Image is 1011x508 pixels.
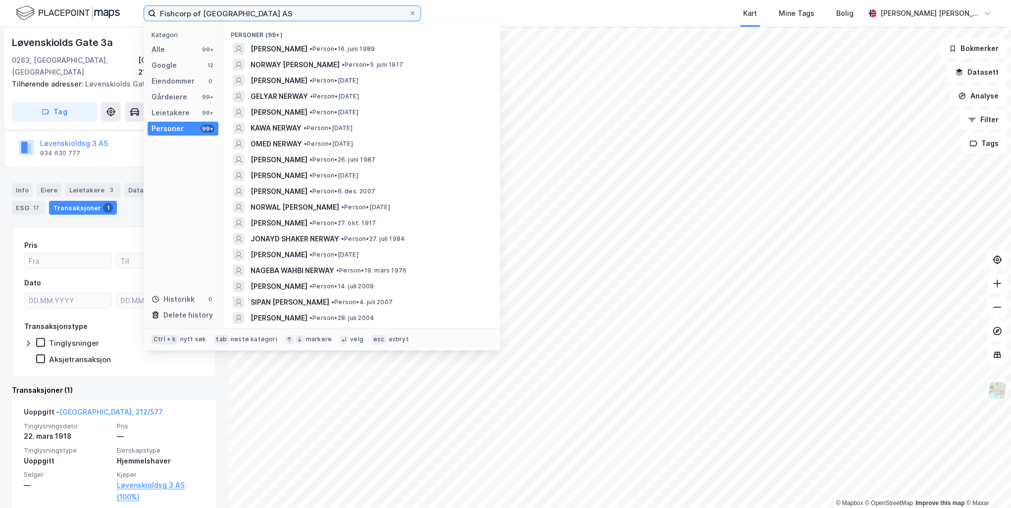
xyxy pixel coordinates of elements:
[304,140,307,147] span: •
[865,500,913,507] a: OpenStreetMap
[342,61,345,68] span: •
[309,282,374,290] span: Person • 14. juli 2009
[371,334,387,344] div: esc
[341,203,390,211] span: Person • [DATE]
[156,6,408,21] input: Søk på adresse, matrikkel, gårdeiere, leietakere eller personer
[152,293,195,305] div: Historikk
[303,124,306,132] span: •
[310,92,313,100] span: •
[117,470,204,479] span: Kjøper
[341,235,405,243] span: Person • 27. juli 1984
[342,61,403,69] span: Person • 5. juni 1917
[251,91,308,102] span: GELYAR NERWAY
[309,251,312,258] span: •
[24,239,38,251] div: Pris
[309,77,312,84] span: •
[152,123,184,135] div: Personer
[138,54,216,78] div: [GEOGRAPHIC_DATA], 212/577
[16,4,120,22] img: logo.f888ab2527a4732fd821a326f86c7f29.svg
[12,201,45,215] div: ESG
[309,172,312,179] span: •
[12,102,97,122] button: Tag
[309,219,376,227] span: Person • 27. okt. 1917
[152,107,190,119] div: Leietakere
[306,335,332,343] div: markere
[116,293,203,308] input: DD.MM.YYYY
[117,430,204,442] div: —
[309,282,312,290] span: •
[336,267,339,274] span: •
[49,338,99,348] div: Tinglysninger
[341,203,344,211] span: •
[309,172,358,180] span: Person • [DATE]
[65,183,120,197] div: Leietakere
[152,91,187,103] div: Gårdeiere
[49,201,117,215] div: Transaksjoner
[24,446,111,455] span: Tinglysningstype
[180,335,206,343] div: nytt søk
[117,455,204,467] div: Hjemmelshaver
[350,335,363,343] div: velg
[24,470,111,479] span: Selger
[309,314,374,322] span: Person • 28. juli 2004
[309,251,358,259] span: Person • [DATE]
[251,75,307,87] span: [PERSON_NAME]
[163,309,213,321] div: Delete history
[309,219,312,227] span: •
[779,7,814,19] div: Mine Tags
[961,461,1011,508] iframe: Chat Widget
[201,46,214,53] div: 99+
[251,43,307,55] span: [PERSON_NAME]
[940,39,1007,58] button: Bokmerker
[880,7,979,19] div: [PERSON_NAME] [PERSON_NAME]
[31,203,41,213] div: 17
[309,314,312,322] span: •
[304,140,353,148] span: Person • [DATE]
[836,7,854,19] div: Bolig
[12,54,138,78] div: 0263, [GEOGRAPHIC_DATA], [GEOGRAPHIC_DATA]
[152,44,165,55] div: Alle
[40,149,80,157] div: 934 630 777
[310,92,359,100] span: Person • [DATE]
[24,277,41,289] div: Dato
[201,93,214,101] div: 99+
[251,296,329,308] span: SIPAN [PERSON_NAME]
[915,500,964,507] a: Improve this map
[251,59,340,71] span: NORWAY [PERSON_NAME]
[251,312,307,324] span: [PERSON_NAME]
[106,185,116,195] div: 3
[117,446,204,455] span: Eierskapstype
[59,408,163,416] a: [GEOGRAPHIC_DATA], 212/577
[117,479,204,503] a: Løvenskioldsg 3 AS (100%)
[24,455,111,467] div: Uoppgitt
[251,170,307,182] span: [PERSON_NAME]
[331,298,334,306] span: •
[309,108,312,116] span: •
[388,335,408,343] div: avbryt
[49,355,111,364] div: Aksjetransaksjon
[251,122,302,134] span: KAWA NERWAY
[251,265,334,277] span: NAGEBA WAHBI NERWAY
[309,156,375,164] span: Person • 26. juni 1987
[836,500,863,507] a: Mapbox
[336,267,406,275] span: Person • 19. mars 1976
[231,335,277,343] div: neste kategori
[152,334,178,344] div: Ctrl + k
[25,253,111,268] input: Fra
[152,75,195,87] div: Eiendommer
[251,185,307,197] span: [PERSON_NAME]
[214,334,229,344] div: tab
[961,461,1011,508] div: Kontrollprogram for chat
[206,295,214,303] div: 0
[341,235,344,242] span: •
[201,109,214,117] div: 99+
[24,430,111,442] div: 22. mars 1918
[12,35,115,50] div: Løvenskiolds Gate 3a
[251,154,307,166] span: [PERSON_NAME]
[309,108,358,116] span: Person • [DATE]
[743,7,757,19] div: Kart
[103,203,113,213] div: 1
[947,62,1007,82] button: Datasett
[309,77,358,85] span: Person • [DATE]
[117,422,204,430] span: Pris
